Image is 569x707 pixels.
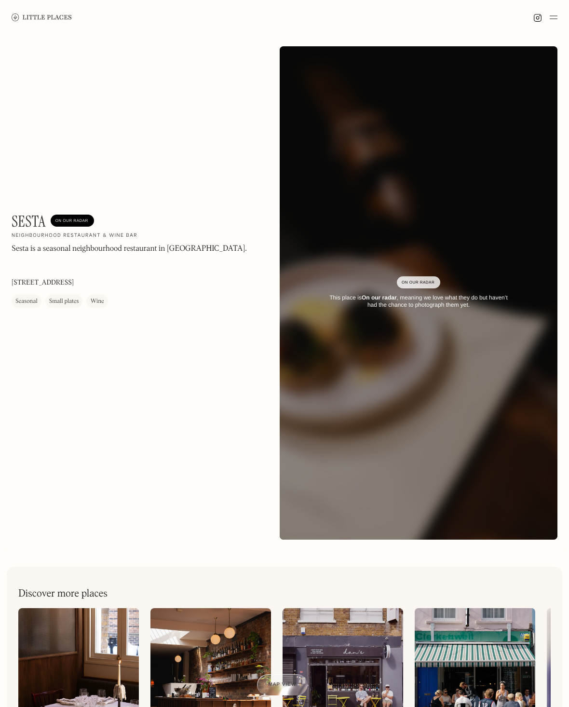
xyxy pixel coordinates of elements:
h2: Discover more places [18,588,108,600]
h1: Sesta [12,212,46,231]
div: This place is , meaning we love what they do but haven’t had the chance to photograph them yet. [324,294,513,308]
p: [STREET_ADDRESS] [12,278,74,288]
div: Wine [90,297,104,306]
h2: Neighbourhood restaurant & wine bar [12,232,137,239]
div: Seasonal [15,297,38,306]
p: Sesta is a seasonal neighbourhood restaurant in [GEOGRAPHIC_DATA]. [12,243,247,255]
a: Map view [257,674,308,695]
span: Map view [269,682,297,687]
p: ‍ [12,259,247,271]
div: Small plates [49,297,79,306]
strong: On our radar [362,294,397,301]
div: On Our Radar [55,216,89,226]
div: On Our Radar [402,278,435,287]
